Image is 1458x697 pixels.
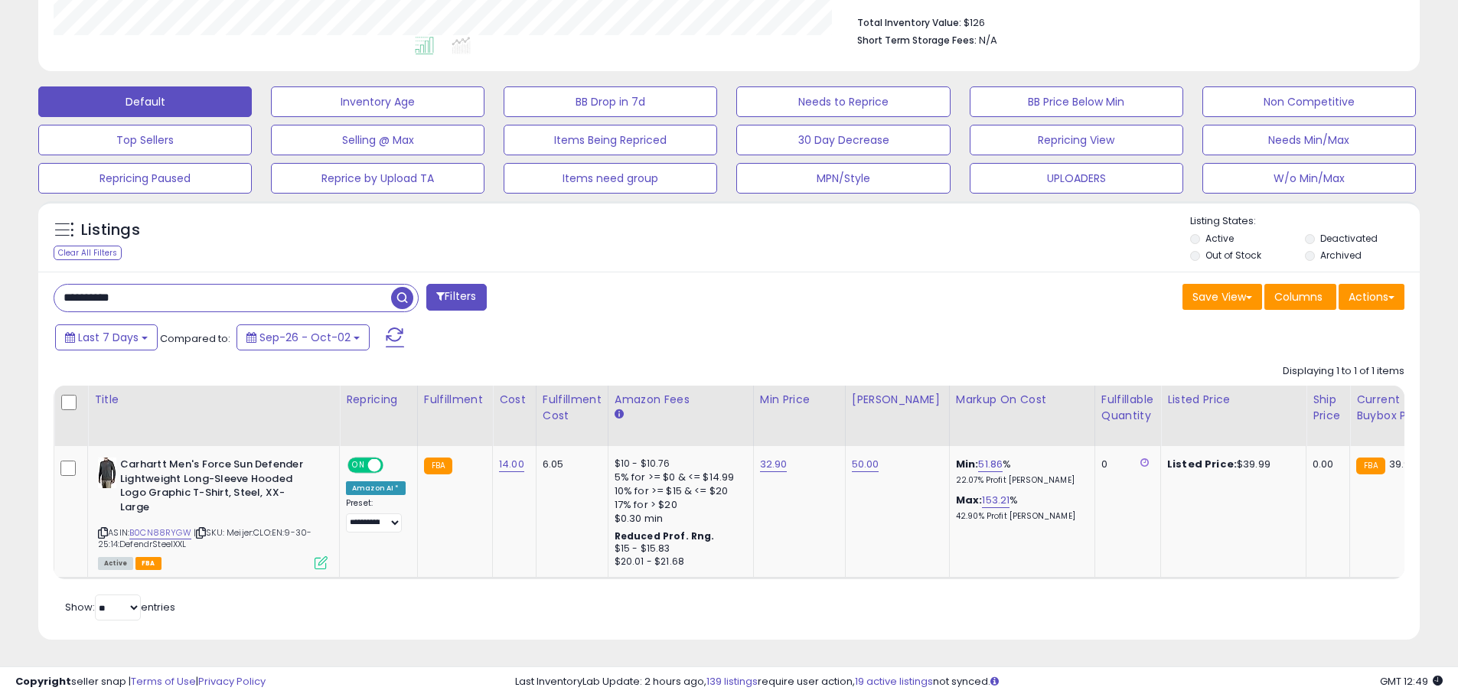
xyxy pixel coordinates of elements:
[81,220,140,241] h5: Listings
[54,246,122,260] div: Clear All Filters
[956,511,1083,522] p: 42.90% Profit [PERSON_NAME]
[970,125,1183,155] button: Repricing View
[1205,249,1261,262] label: Out of Stock
[1167,457,1237,471] b: Listed Price:
[1274,289,1323,305] span: Columns
[15,675,266,689] div: seller snap | |
[855,674,933,689] a: 19 active listings
[615,542,742,555] div: $15 - $15.83
[1356,392,1435,424] div: Current Buybox Price
[615,484,742,498] div: 10% for >= $15 & <= $20
[956,392,1088,408] div: Markup on Cost
[504,86,717,117] button: BB Drop in 7d
[198,674,266,689] a: Privacy Policy
[956,458,1083,486] div: %
[499,457,524,472] a: 14.00
[1182,284,1262,310] button: Save View
[956,493,983,507] b: Max:
[1339,284,1404,310] button: Actions
[736,125,950,155] button: 30 Day Decrease
[852,392,943,408] div: [PERSON_NAME]
[38,125,252,155] button: Top Sellers
[615,555,742,568] div: $20.01 - $21.68
[1389,457,1417,471] span: 39.99
[760,392,839,408] div: Min Price
[120,458,306,518] b: Carhartt Men's Force Sun Defender Lightweight Long-Sleeve Hooded Logo Graphic T-Shirt, Steel, XX-...
[1380,674,1443,689] span: 2025-10-10 12:49 GMT
[78,330,139,345] span: Last 7 Days
[736,86,950,117] button: Needs to Reprice
[131,674,196,689] a: Terms of Use
[504,125,717,155] button: Items Being Repriced
[982,493,1010,508] a: 153.21
[94,392,333,408] div: Title
[65,600,175,614] span: Show: entries
[1313,392,1343,424] div: Ship Price
[1356,458,1385,474] small: FBA
[129,526,191,539] a: B0CN88RYGW
[956,493,1083,522] div: %
[615,392,747,408] div: Amazon Fees
[499,392,530,408] div: Cost
[426,284,486,311] button: Filters
[1313,458,1338,471] div: 0.00
[424,458,452,474] small: FBA
[852,457,879,472] a: 50.00
[1320,249,1362,262] label: Archived
[543,392,602,424] div: Fulfillment Cost
[615,408,624,422] small: Amazon Fees.
[98,458,328,568] div: ASIN:
[706,674,758,689] a: 139 listings
[346,481,406,495] div: Amazon AI *
[271,163,484,194] button: Reprice by Upload TA
[1101,392,1154,424] div: Fulfillable Quantity
[543,458,596,471] div: 6.05
[978,457,1003,472] a: 51.86
[271,125,484,155] button: Selling @ Max
[349,459,368,472] span: ON
[160,331,230,346] span: Compared to:
[1167,392,1300,408] div: Listed Price
[1320,232,1378,245] label: Deactivated
[236,324,370,350] button: Sep-26 - Oct-02
[504,163,717,194] button: Items need group
[1202,86,1416,117] button: Non Competitive
[615,471,742,484] div: 5% for >= $0 & <= $14.99
[1190,214,1420,229] p: Listing States:
[970,163,1183,194] button: UPLOADERS
[615,512,742,526] div: $0.30 min
[259,330,351,345] span: Sep-26 - Oct-02
[98,557,133,570] span: All listings currently available for purchase on Amazon
[760,457,788,472] a: 32.90
[1202,125,1416,155] button: Needs Min/Max
[38,86,252,117] button: Default
[346,498,406,533] div: Preset:
[857,34,977,47] b: Short Term Storage Fees:
[615,529,715,542] b: Reduced Prof. Rng.
[956,457,979,471] b: Min:
[615,498,742,512] div: 17% for > $20
[1101,458,1149,471] div: 0
[381,459,406,472] span: OFF
[1205,232,1234,245] label: Active
[38,163,252,194] button: Repricing Paused
[1283,364,1404,379] div: Displaying 1 to 1 of 1 items
[1202,163,1416,194] button: W/o Min/Max
[98,458,116,488] img: 31nFvknDDvL._SL40_.jpg
[15,674,71,689] strong: Copyright
[970,86,1183,117] button: BB Price Below Min
[949,386,1094,446] th: The percentage added to the cost of goods (COGS) that forms the calculator for Min & Max prices.
[55,324,158,350] button: Last 7 Days
[346,392,411,408] div: Repricing
[857,16,961,29] b: Total Inventory Value:
[1167,458,1294,471] div: $39.99
[857,12,1393,31] li: $126
[615,458,742,471] div: $10 - $10.76
[979,33,997,47] span: N/A
[956,475,1083,486] p: 22.07% Profit [PERSON_NAME]
[1264,284,1336,310] button: Columns
[135,557,161,570] span: FBA
[736,163,950,194] button: MPN/Style
[271,86,484,117] button: Inventory Age
[98,526,311,549] span: | SKU: Meijer:CLO:EN:9-30-25:14:DefendrSteelXXL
